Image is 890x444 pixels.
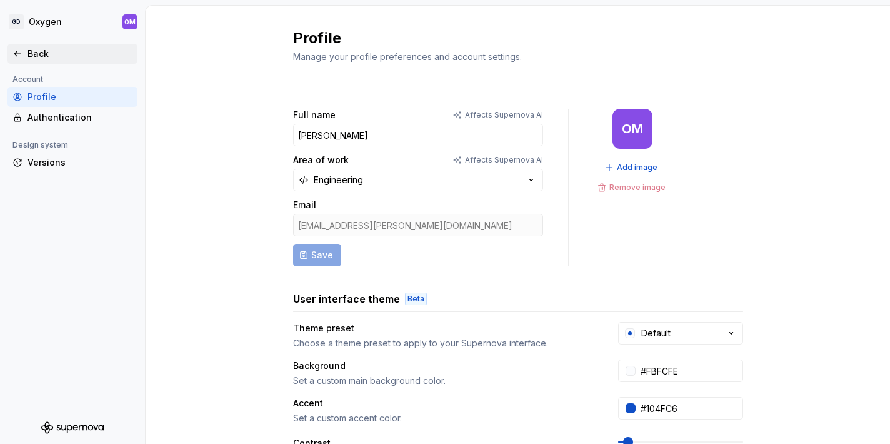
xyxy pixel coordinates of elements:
[293,109,336,121] label: Full name
[618,322,743,345] button: Default
[293,375,596,387] div: Set a custom main background color.
[293,199,316,211] label: Email
[41,421,104,434] svg: Supernova Logo
[7,72,48,87] div: Account
[27,111,132,124] div: Authentication
[7,108,137,128] a: Authentication
[27,91,132,103] div: Profile
[29,16,62,28] div: Oxygen
[636,397,743,420] input: #104FC6
[124,17,136,27] div: OM
[7,87,137,107] a: Profile
[293,322,354,335] div: Theme preset
[293,291,400,306] h3: User interface theme
[617,163,657,173] span: Add image
[314,174,363,186] div: Engineering
[7,153,137,173] a: Versions
[9,14,24,29] div: GD
[293,412,596,425] div: Set a custom accent color.
[293,154,349,166] label: Area of work
[293,360,346,372] div: Background
[293,51,522,62] span: Manage your profile preferences and account settings.
[27,156,132,169] div: Versions
[622,124,643,134] div: OM
[636,360,743,382] input: #FFFFFF
[641,327,671,340] div: Default
[7,44,137,64] a: Back
[405,293,427,305] div: Beta
[293,397,323,410] div: Accent
[7,138,73,153] div: Design system
[293,337,596,350] div: Choose a theme preset to apply to your Supernova interface.
[601,159,663,176] button: Add image
[465,155,543,165] p: Affects Supernova AI
[293,28,728,48] h2: Profile
[465,110,543,120] p: Affects Supernova AI
[2,8,142,36] button: GDOxygenOM
[27,48,132,60] div: Back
